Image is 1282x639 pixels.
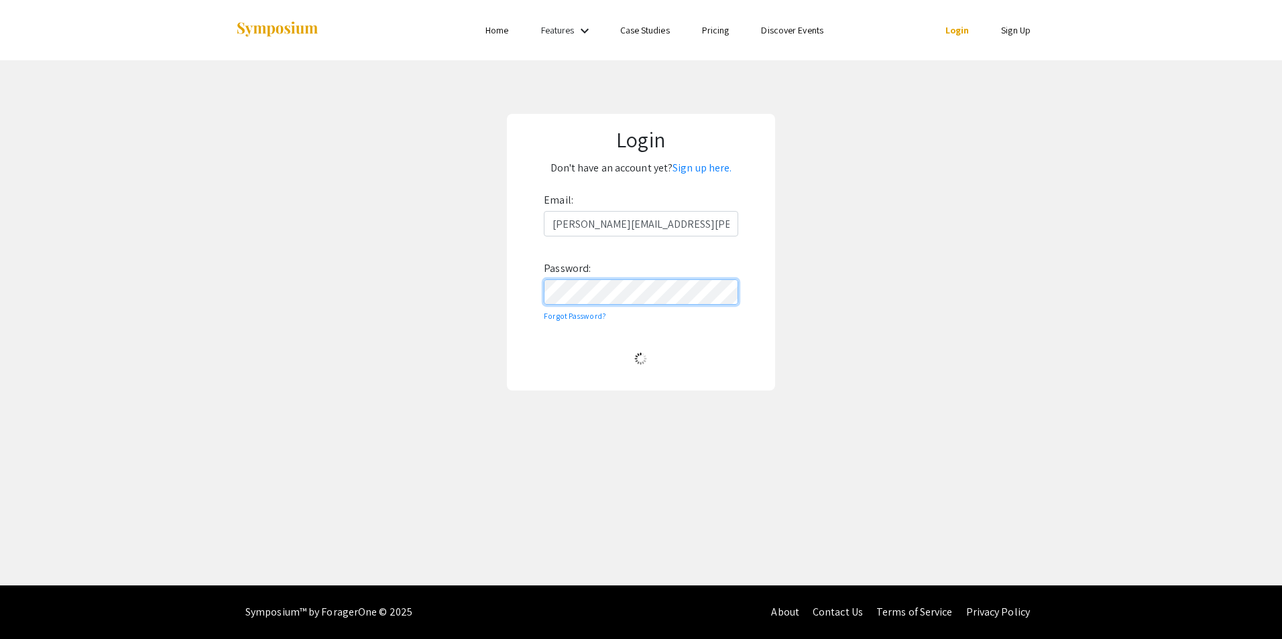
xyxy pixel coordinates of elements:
[876,605,953,619] a: Terms of Service
[629,347,652,370] img: Loading
[544,190,573,211] label: Email:
[544,311,606,321] a: Forgot Password?
[245,585,412,639] div: Symposium™ by ForagerOne © 2025
[771,605,799,619] a: About
[966,605,1030,619] a: Privacy Policy
[761,24,823,36] a: Discover Events
[1001,24,1031,36] a: Sign Up
[945,24,970,36] a: Login
[520,127,762,152] h1: Login
[235,21,319,39] img: Symposium by ForagerOne
[485,24,508,36] a: Home
[520,157,762,179] p: Don't have an account yet?
[702,24,730,36] a: Pricing
[813,605,863,619] a: Contact Us
[544,258,591,279] label: Password:
[620,24,670,36] a: Case Studies
[673,161,732,175] a: Sign up here.
[541,24,575,36] a: Features
[10,579,57,629] iframe: Chat
[577,23,593,39] mat-icon: Expand Features list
